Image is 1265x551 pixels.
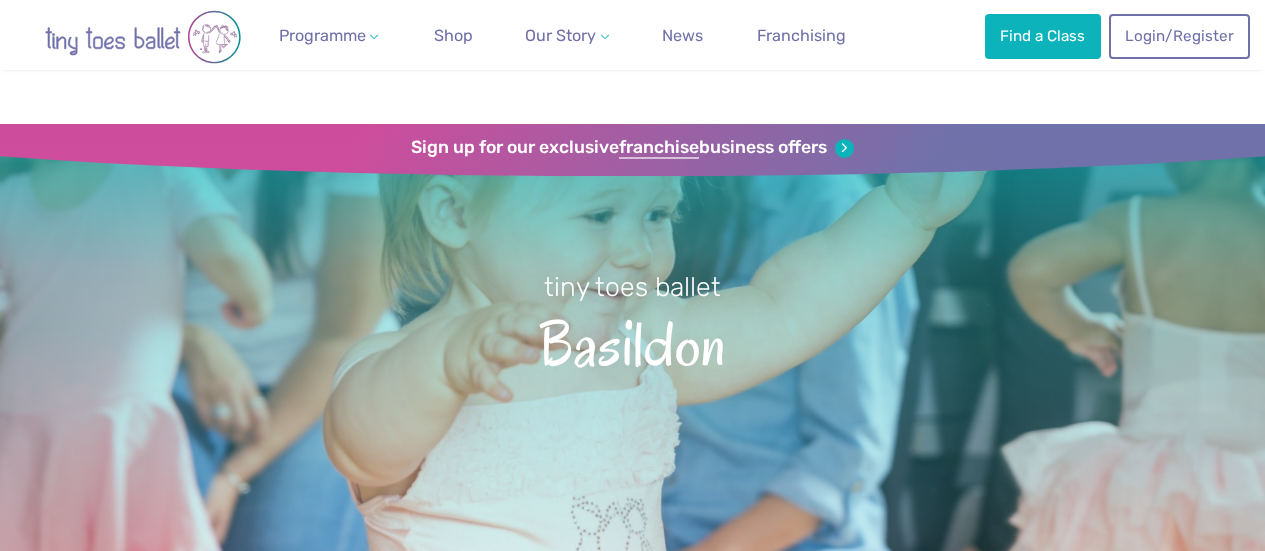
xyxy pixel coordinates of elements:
a: Sign up for our exclusivefranchisebusiness offers [411,137,854,159]
a: Programme [271,16,387,56]
span: Shop [434,26,473,45]
small: tiny toes ballet [544,271,721,303]
strong: franchise [619,137,699,159]
a: Our Story [517,16,617,56]
span: Programme [279,26,366,45]
a: Franchising [749,16,854,56]
span: News [662,26,703,45]
a: News [654,16,711,56]
span: Our Story [525,26,596,45]
a: Find a Class [985,14,1101,58]
a: Login/Register [1109,14,1249,58]
img: tiny toes ballet [23,10,263,64]
span: Basildon [32,305,1233,379]
a: Shop [426,16,481,56]
span: Franchising [757,26,846,45]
